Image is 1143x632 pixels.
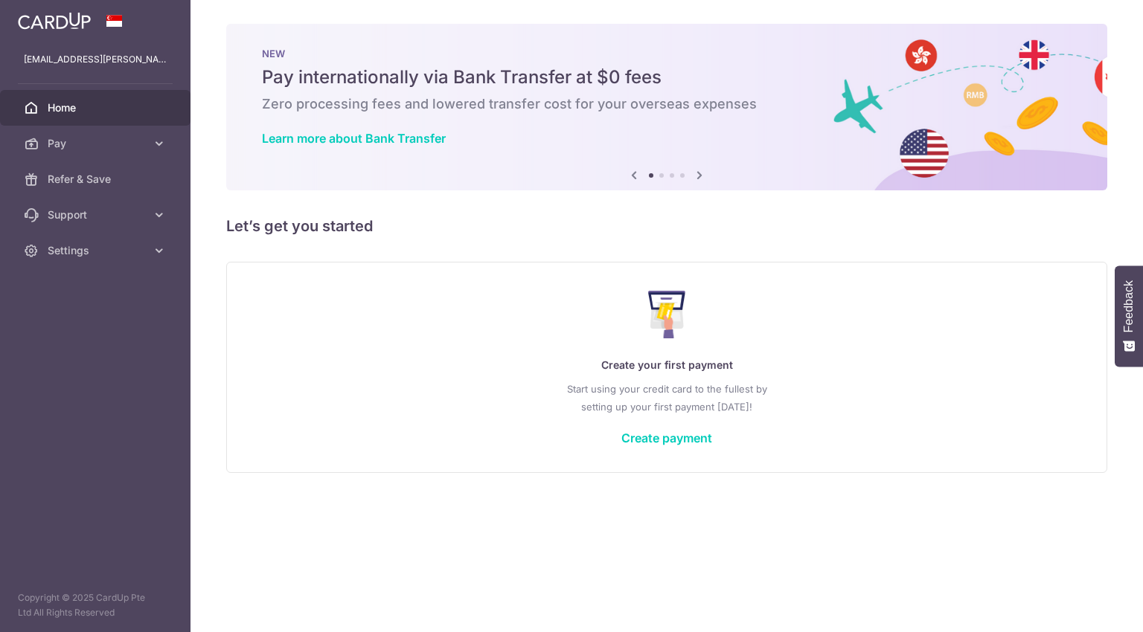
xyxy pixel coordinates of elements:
[262,65,1072,89] h5: Pay internationally via Bank Transfer at $0 fees
[226,24,1107,190] img: Bank transfer banner
[48,243,146,258] span: Settings
[18,12,91,30] img: CardUp
[1115,265,1143,367] button: Feedback - Show survey
[24,52,167,67] p: [EMAIL_ADDRESS][PERSON_NAME][DOMAIN_NAME]
[648,291,686,338] img: Make Payment
[48,172,146,187] span: Refer & Save
[48,207,146,222] span: Support
[48,136,146,151] span: Pay
[257,356,1077,374] p: Create your first payment
[48,100,146,115] span: Home
[621,431,712,445] a: Create payment
[257,380,1077,416] p: Start using your credit card to the fullest by setting up your first payment [DATE]!
[262,131,446,146] a: Learn more about Bank Transfer
[1048,587,1128,625] iframe: Opens a widget where you can find more information
[262,95,1072,113] h6: Zero processing fees and lowered transfer cost for your overseas expenses
[1122,280,1136,332] span: Feedback
[262,48,1072,59] p: NEW
[226,214,1107,238] h5: Let’s get you started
